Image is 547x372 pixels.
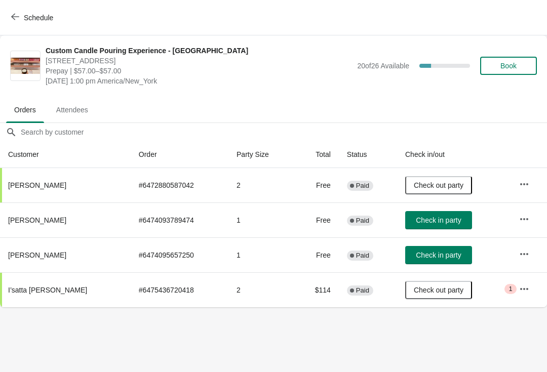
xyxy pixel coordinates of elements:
td: 1 [228,202,295,237]
button: Check in party [405,211,472,229]
th: Total [295,141,339,168]
button: Check out party [405,281,472,299]
button: Check out party [405,176,472,194]
span: Paid [356,217,369,225]
th: Status [339,141,397,168]
td: $114 [295,272,339,307]
th: Party Size [228,141,295,168]
th: Check in/out [397,141,511,168]
span: Paid [356,182,369,190]
button: Check in party [405,246,472,264]
button: Schedule [5,9,61,27]
span: [PERSON_NAME] [8,251,66,259]
span: [PERSON_NAME] [8,216,66,224]
span: Prepay | $57.00–$57.00 [46,66,352,76]
span: Orders [6,101,44,119]
span: Paid [356,252,369,260]
span: Check in party [416,251,461,259]
td: # 6475436720418 [131,272,228,307]
span: 20 of 26 Available [357,62,409,70]
td: # 6474093789474 [131,202,228,237]
span: Check in party [416,216,461,224]
span: Custom Candle Pouring Experience - [GEOGRAPHIC_DATA] [46,46,352,56]
span: Check out party [414,181,463,189]
button: Book [480,57,537,75]
span: [DATE] 1:00 pm America/New_York [46,76,352,86]
td: 1 [228,237,295,272]
td: Free [295,237,339,272]
span: Check out party [414,286,463,294]
td: 2 [228,168,295,202]
td: Free [295,202,339,237]
span: [PERSON_NAME] [8,181,66,189]
span: Attendees [48,101,96,119]
td: Free [295,168,339,202]
span: Book [500,62,517,70]
span: [STREET_ADDRESS] [46,56,352,66]
span: Paid [356,286,369,295]
td: # 6472880587042 [131,168,228,202]
img: Custom Candle Pouring Experience - Fort Lauderdale [11,58,40,74]
input: Search by customer [20,123,547,141]
span: 1 [509,285,512,293]
th: Order [131,141,228,168]
span: I’satta [PERSON_NAME] [8,286,87,294]
td: 2 [228,272,295,307]
span: Schedule [24,14,53,22]
td: # 6474095657250 [131,237,228,272]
